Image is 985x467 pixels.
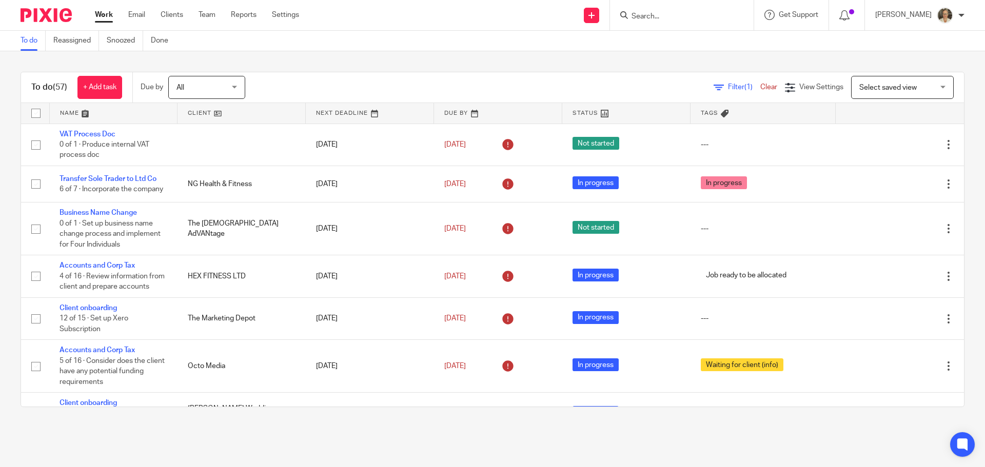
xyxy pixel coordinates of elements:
[444,225,466,232] span: [DATE]
[744,84,753,91] span: (1)
[859,84,917,91] span: Select saved view
[60,131,115,138] a: VAT Process Doc
[728,84,760,91] span: Filter
[31,82,67,93] h1: To do
[444,180,466,188] span: [DATE]
[306,166,434,202] td: [DATE]
[573,311,619,324] span: In progress
[95,10,113,20] a: Work
[60,141,149,159] span: 0 of 1 · Produce internal VAT process doc
[178,297,306,339] td: The Marketing Depot
[573,137,619,150] span: Not started
[937,7,953,24] img: Pete%20with%20glasses.jpg
[272,10,299,20] a: Settings
[60,186,163,193] span: 6 of 7 · Incorporate the company
[444,315,466,322] span: [DATE]
[60,262,135,269] a: Accounts and Corp Tax
[60,357,165,385] span: 5 of 16 · Consider does the client have any potential funding requirements
[60,175,156,182] a: Transfer Sole Trader to Ltd Co
[178,393,306,435] td: [PERSON_NAME] Weddings Limited
[178,202,306,255] td: The [DEMOGRAPHIC_DATA] AdVANtage
[306,393,434,435] td: [DATE]
[573,406,619,419] span: In progress
[21,31,46,51] a: To do
[178,340,306,393] td: Octo Media
[60,220,161,248] span: 0 of 1 · Set up business name change process and implement for Four Individuals
[306,340,434,393] td: [DATE]
[151,31,176,51] a: Done
[60,209,137,216] a: Business Name Change
[60,347,135,354] a: Accounts and Corp Tax
[701,358,783,371] span: Waiting for client (info)
[60,399,117,407] a: Client onboarding
[176,84,184,91] span: All
[701,110,718,116] span: Tags
[760,84,777,91] a: Clear
[60,304,117,312] a: Client onboarding
[701,224,825,234] div: ---
[875,10,932,20] p: [PERSON_NAME]
[444,362,466,370] span: [DATE]
[77,76,122,99] a: + Add task
[573,176,619,189] span: In progress
[161,10,183,20] a: Clients
[444,273,466,280] span: [DATE]
[60,315,128,333] span: 12 of 15 · Set up Xero Subscription
[306,124,434,166] td: [DATE]
[107,31,143,51] a: Snoozed
[444,141,466,148] span: [DATE]
[60,273,165,291] span: 4 of 16 · Review information from client and prepare accounts
[701,139,825,150] div: ---
[799,84,843,91] span: View Settings
[128,10,145,20] a: Email
[141,82,163,92] p: Due by
[199,10,215,20] a: Team
[53,31,99,51] a: Reassigned
[306,297,434,339] td: [DATE]
[178,166,306,202] td: NG Health & Fitness
[701,313,825,323] div: ---
[178,255,306,297] td: HEX FITNESS LTD
[21,8,72,22] img: Pixie
[306,202,434,255] td: [DATE]
[306,255,434,297] td: [DATE]
[573,269,619,281] span: In progress
[631,12,723,22] input: Search
[53,83,67,91] span: (57)
[701,176,747,189] span: In progress
[573,358,619,371] span: In progress
[231,10,257,20] a: Reports
[701,269,792,281] span: Job ready to be allocated
[573,221,619,234] span: Not started
[779,11,818,18] span: Get Support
